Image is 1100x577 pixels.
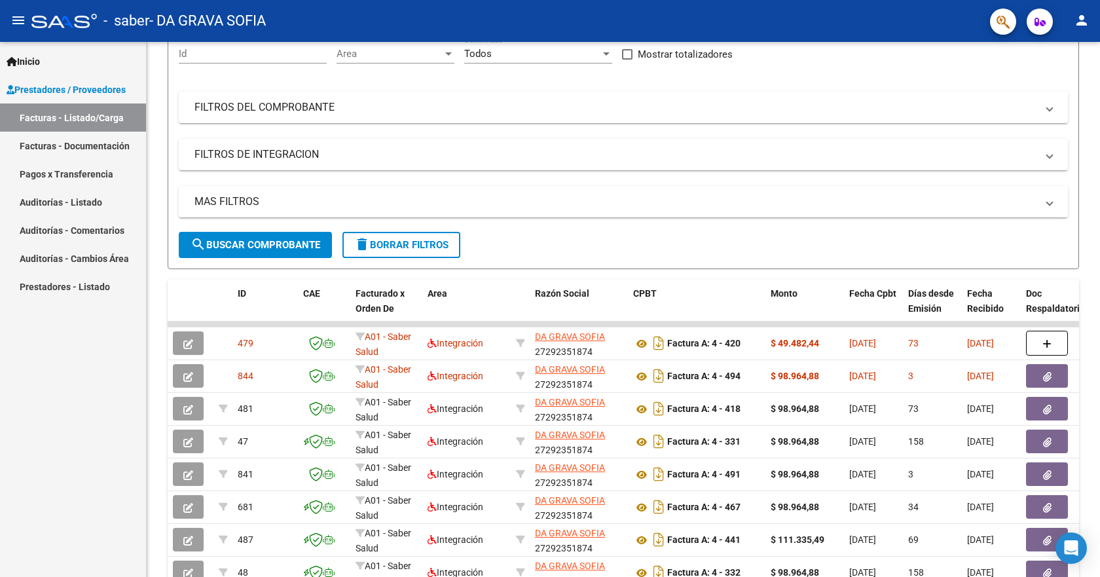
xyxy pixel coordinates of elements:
[967,534,994,545] span: [DATE]
[1055,532,1087,564] div: Open Intercom Messenger
[667,470,741,480] strong: Factura A: 4 - 491
[765,280,844,337] datatable-header-cell: Monto
[967,338,994,348] span: [DATE]
[356,331,411,357] span: A01 - Saber Salud
[908,371,913,381] span: 3
[650,431,667,452] i: Descargar documento
[650,529,667,550] i: Descargar documento
[967,469,994,479] span: [DATE]
[422,280,511,337] datatable-header-cell: Area
[771,534,824,545] strong: $ 111.335,49
[535,561,605,571] span: DA GRAVA SOFIA
[771,436,819,447] strong: $ 98.964,88
[356,288,405,314] span: Facturado x Orden De
[908,436,924,447] span: 158
[428,534,483,545] span: Integración
[633,288,657,299] span: CPBT
[849,371,876,381] span: [DATE]
[179,139,1068,170] mat-expansion-panel-header: FILTROS DE INTEGRACION
[298,280,350,337] datatable-header-cell: CAE
[428,403,483,414] span: Integración
[650,365,667,386] i: Descargar documento
[771,338,819,348] strong: $ 49.482,44
[191,236,206,252] mat-icon: search
[667,339,741,349] strong: Factura A: 4 - 420
[354,239,449,251] span: Borrar Filtros
[771,469,819,479] strong: $ 98.964,88
[650,398,667,419] i: Descargar documento
[849,436,876,447] span: [DATE]
[238,371,253,381] span: 844
[303,288,320,299] span: CAE
[535,528,605,538] span: DA GRAVA SOFIA
[771,403,819,414] strong: $ 98.964,88
[428,338,483,348] span: Integración
[238,469,253,479] span: 841
[903,280,962,337] datatable-header-cell: Días desde Emisión
[535,526,623,553] div: 27292351874
[535,428,623,455] div: 27292351874
[908,288,954,314] span: Días desde Emisión
[667,404,741,415] strong: Factura A: 4 - 418
[149,7,266,35] span: - DA GRAVA SOFIA
[10,12,26,28] mat-icon: menu
[771,502,819,512] strong: $ 98.964,88
[191,239,320,251] span: Buscar Comprobante
[194,147,1036,162] mat-panel-title: FILTROS DE INTEGRACION
[908,534,919,545] span: 69
[238,288,246,299] span: ID
[179,232,332,258] button: Buscar Comprobante
[849,534,876,545] span: [DATE]
[535,331,605,342] span: DA GRAVA SOFIA
[535,364,605,375] span: DA GRAVA SOFIA
[667,371,741,382] strong: Factura A: 4 - 494
[238,436,248,447] span: 47
[356,397,411,422] span: A01 - Saber Salud
[638,47,733,62] span: Mostrar totalizadores
[342,232,460,258] button: Borrar Filtros
[238,338,253,348] span: 479
[908,502,919,512] span: 34
[650,496,667,517] i: Descargar documento
[194,100,1036,115] mat-panel-title: FILTROS DEL COMPROBANTE
[1021,280,1099,337] datatable-header-cell: Doc Respaldatoria
[179,186,1068,217] mat-expansion-panel-header: MAS FILTROS
[232,280,298,337] datatable-header-cell: ID
[464,48,492,60] span: Todos
[350,280,422,337] datatable-header-cell: Facturado x Orden De
[428,469,483,479] span: Integración
[535,397,605,407] span: DA GRAVA SOFIA
[530,280,628,337] datatable-header-cell: Razón Social
[667,502,741,513] strong: Factura A: 4 - 467
[194,195,1036,209] mat-panel-title: MAS FILTROS
[967,288,1004,314] span: Fecha Recibido
[849,469,876,479] span: [DATE]
[535,495,605,506] span: DA GRAVA SOFIA
[628,280,765,337] datatable-header-cell: CPBT
[849,338,876,348] span: [DATE]
[967,371,994,381] span: [DATE]
[849,502,876,512] span: [DATE]
[238,403,253,414] span: 481
[535,462,605,473] span: DA GRAVA SOFIA
[962,280,1021,337] datatable-header-cell: Fecha Recibido
[356,462,411,488] span: A01 - Saber Salud
[1074,12,1090,28] mat-icon: person
[354,236,370,252] mat-icon: delete
[428,436,483,447] span: Integración
[428,288,447,299] span: Area
[771,288,797,299] span: Monto
[356,528,411,553] span: A01 - Saber Salud
[179,92,1068,123] mat-expansion-panel-header: FILTROS DEL COMPROBANTE
[650,333,667,354] i: Descargar documento
[337,48,443,60] span: Area
[650,464,667,485] i: Descargar documento
[356,364,411,390] span: A01 - Saber Salud
[967,403,994,414] span: [DATE]
[849,403,876,414] span: [DATE]
[667,535,741,546] strong: Factura A: 4 - 441
[1026,288,1085,314] span: Doc Respaldatoria
[356,430,411,455] span: A01 - Saber Salud
[238,502,253,512] span: 681
[535,329,623,357] div: 27292351874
